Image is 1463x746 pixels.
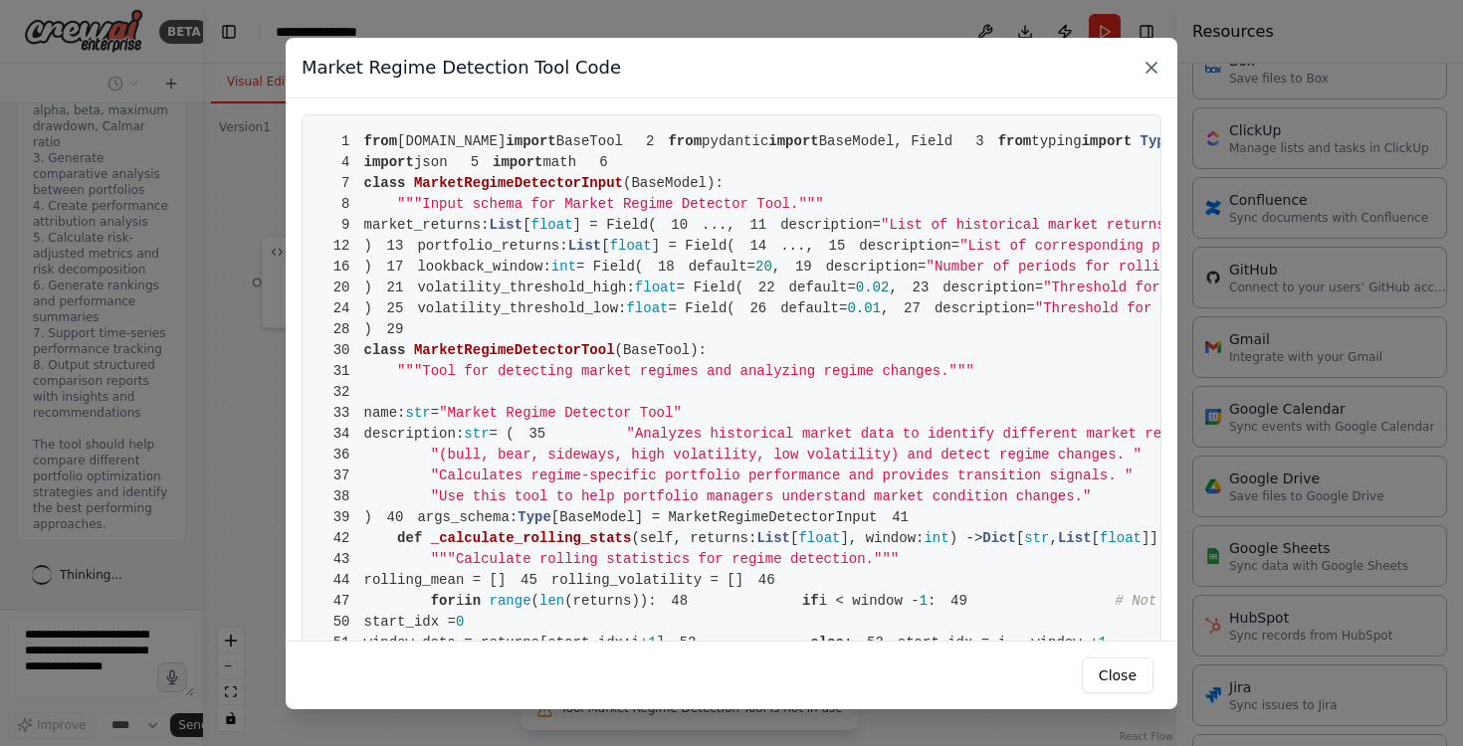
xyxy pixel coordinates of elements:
[881,300,889,316] span: ,
[810,635,844,651] span: else
[318,361,364,382] span: 31
[735,298,781,319] span: 26
[364,217,490,233] span: market_returns:
[431,530,632,546] span: _calculate_rolling_stats
[942,280,1043,295] span: description=
[364,154,414,170] span: import
[364,426,465,442] span: description:
[456,614,464,630] span: 0
[406,405,431,421] span: str
[735,215,781,236] span: 11
[844,635,852,651] span: :
[364,635,649,651] span: window_data = returns[start_idx:i+
[364,342,406,358] span: class
[743,278,789,298] span: 22
[490,593,531,609] span: range
[318,215,364,236] span: 9
[927,259,1411,275] span: "Number of periods for rolling calculations (default: 20)"
[982,530,1016,546] span: Dict
[601,238,609,254] span: [
[302,54,621,82] h3: Market Regime Detection Tool Code
[364,175,406,191] span: class
[657,215,703,236] span: 10
[318,612,364,633] span: 50
[920,593,928,609] span: 1
[556,133,623,149] span: BaseTool
[318,633,364,653] span: 51
[689,259,755,275] span: default=
[318,591,364,612] span: 47
[372,507,418,528] span: 40
[318,300,372,316] span: )
[852,633,898,653] span: 53
[631,530,639,546] span: (
[431,405,439,421] span: =
[576,259,643,275] span: = Field(
[506,570,551,591] span: 45
[998,133,1032,149] span: from
[898,635,1099,651] span: start_idx = i - window +
[623,131,669,152] span: 2
[464,593,481,609] span: in
[318,570,364,591] span: 44
[735,238,814,254] span: ...,
[318,319,364,340] span: 28
[522,217,530,233] span: [
[889,298,935,319] span: 27
[1082,657,1153,693] button: Close
[431,593,456,609] span: for
[417,300,626,316] span: volatility_threshold_low:
[635,280,677,295] span: float
[826,259,927,275] span: description=
[780,257,826,278] span: 19
[414,154,448,170] span: json
[652,238,735,254] span: ] = Field(
[318,424,364,445] span: 34
[1100,530,1142,546] span: float
[755,259,772,275] span: 20
[1031,133,1081,149] span: typing
[318,403,364,424] span: 33
[668,133,702,149] span: from
[573,217,657,233] span: ] = Field(
[936,591,981,612] span: 49
[1142,530,1166,546] span: ]]:
[318,259,372,275] span: )
[1141,133,1174,149] span: Type
[790,530,798,546] span: [
[397,363,974,379] span: """Tool for detecting market regimes and analyzing regime changes."""
[798,530,840,546] span: float
[640,530,757,546] span: self, returns:
[1058,530,1092,546] span: List
[551,509,878,525] span: [BaseModel] = MarketRegimeDetectorInput
[881,217,1449,233] span: "List of historical market returns (as decimals, e.g., 0.05 for 5%)"
[397,133,506,149] span: [DOMAIN_NAME]
[397,530,422,546] span: def
[623,342,690,358] span: BaseTool
[318,445,364,466] span: 36
[551,259,576,275] span: int
[780,300,847,316] span: default=
[364,405,406,421] span: name:
[780,217,881,233] span: description=
[568,238,602,254] span: List
[677,280,743,295] span: = Field(
[318,152,364,173] span: 4
[1098,635,1106,651] span: 1
[898,278,943,298] span: 23
[1050,530,1058,546] span: ,
[515,424,560,445] span: 35
[935,300,1035,316] span: description=
[657,591,703,612] span: 48
[735,236,781,257] span: 14
[318,321,372,337] span: )
[318,194,364,215] span: 8
[414,342,615,358] span: MarketRegimeDetectorTool
[690,342,707,358] span: ):
[318,486,364,507] span: 38
[456,593,464,609] span: i
[431,488,1092,504] span: "Use this tool to help portfolio managers understand market condition changes."
[952,131,998,152] span: 3
[318,340,364,361] span: 30
[464,426,489,442] span: str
